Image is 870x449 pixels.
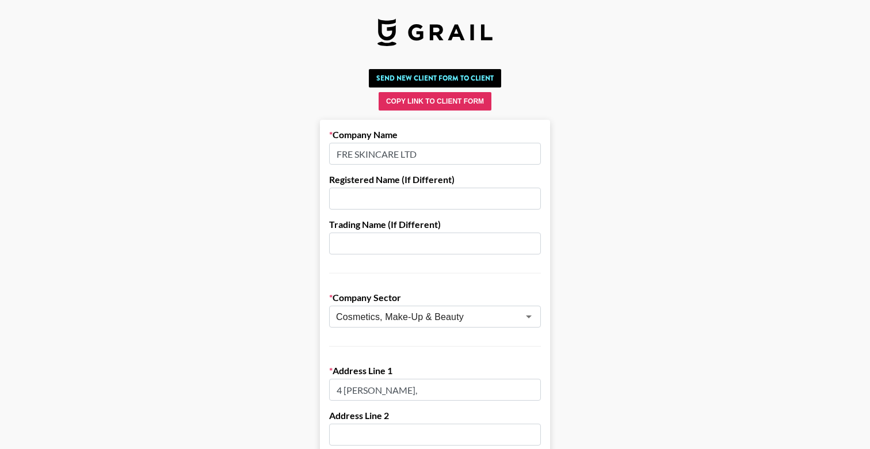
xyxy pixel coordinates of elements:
label: Address Line 1 [329,365,541,376]
label: Company Name [329,129,541,140]
img: Grail Talent Logo [377,18,493,46]
label: Address Line 2 [329,410,541,421]
button: Copy Link to Client Form [379,92,491,111]
label: Trading Name (If Different) [329,219,541,230]
button: Send New Client Form to Client [369,69,501,87]
label: Registered Name (If Different) [329,174,541,185]
button: Open [521,309,537,325]
label: Company Sector [329,292,541,303]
